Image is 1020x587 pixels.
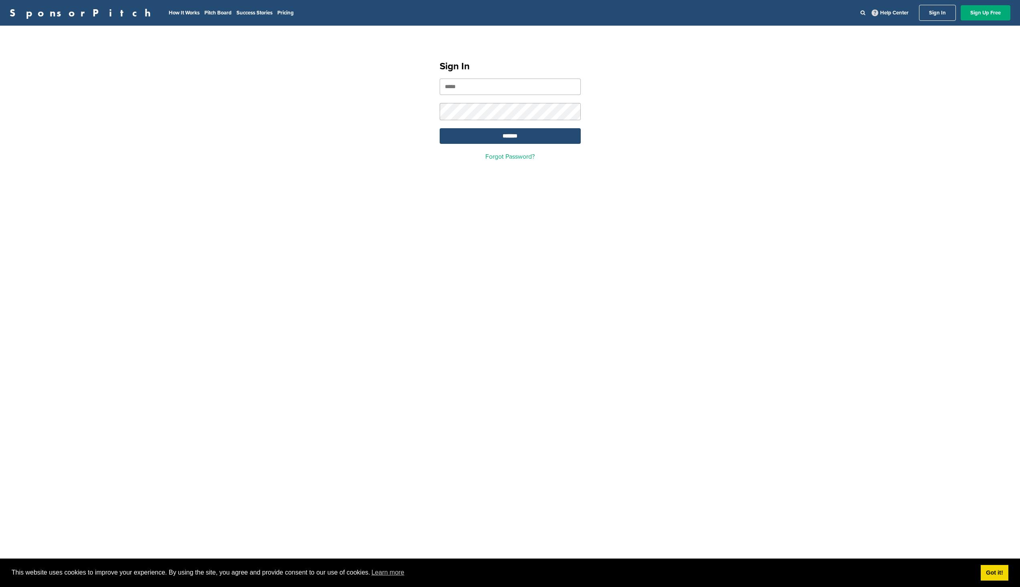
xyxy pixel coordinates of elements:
[204,10,232,16] a: Pitch Board
[919,5,956,21] a: Sign In
[485,153,535,161] a: Forgot Password?
[169,10,200,16] a: How It Works
[370,567,406,579] a: learn more about cookies
[236,10,273,16] a: Success Stories
[440,59,581,74] h1: Sign In
[870,8,910,18] a: Help Center
[10,8,156,18] a: SponsorPitch
[961,5,1010,20] a: Sign Up Free
[12,567,974,579] span: This website uses cookies to improve your experience. By using the site, you agree and provide co...
[981,565,1008,581] a: dismiss cookie message
[277,10,294,16] a: Pricing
